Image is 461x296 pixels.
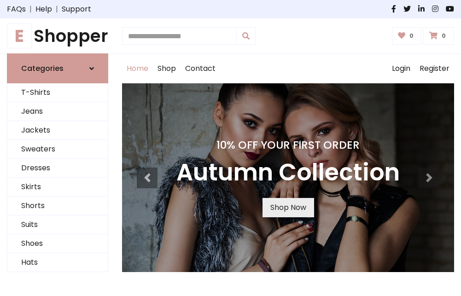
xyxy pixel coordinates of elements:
a: Home [122,54,153,83]
a: Shop Now [263,198,314,217]
h1: Shopper [7,26,108,46]
a: Jackets [7,121,108,140]
a: Dresses [7,159,108,178]
a: Register [415,54,454,83]
a: Categories [7,53,108,83]
a: EShopper [7,26,108,46]
span: | [52,4,62,15]
h3: Autumn Collection [176,159,400,187]
a: Suits [7,215,108,234]
a: Help [35,4,52,15]
a: Shop [153,54,181,83]
h6: Categories [21,64,64,73]
span: | [26,4,35,15]
a: Support [62,4,91,15]
span: E [7,23,32,48]
a: T-Shirts [7,83,108,102]
h4: 10% Off Your First Order [176,139,400,151]
a: Shorts [7,197,108,215]
a: Shoes [7,234,108,253]
a: FAQs [7,4,26,15]
span: 0 [407,32,416,40]
a: Sweaters [7,140,108,159]
a: Login [387,54,415,83]
span: 0 [439,32,448,40]
a: Skirts [7,178,108,197]
a: Contact [181,54,220,83]
a: Hats [7,253,108,272]
a: 0 [423,27,454,45]
a: Jeans [7,102,108,121]
a: 0 [392,27,422,45]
